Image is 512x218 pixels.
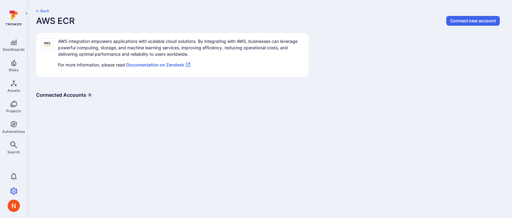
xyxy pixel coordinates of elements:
button: Connect new account [446,16,500,26]
img: ACg8ocIprwjrgDQnDsNSk9Ghn5p5-B8DpAKWoJ5Gi9syOE4K59tr4Q=s96-c [8,200,20,212]
a: Documentation on Zendesk [126,62,191,67]
p: AWS integration empowers applications with scalable cloud solutions. By integrating with AWS, bus... [58,38,304,57]
span: Dashboards [3,47,25,52]
span: Projects [6,109,21,113]
span: AWS ECR [36,16,75,26]
button: Expand navigation menu [23,10,30,17]
span: Automations [2,129,25,134]
span: Risks [9,68,19,72]
p: For more information, please read [58,62,304,68]
span: 0 [87,92,92,97]
button: Back [36,9,49,13]
span: Search [7,150,20,154]
span: Assets [7,88,20,93]
i: Expand navigation menu [24,11,29,16]
div: Neeren Patki [8,200,20,212]
h4: Connected Accounts [36,91,86,99]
